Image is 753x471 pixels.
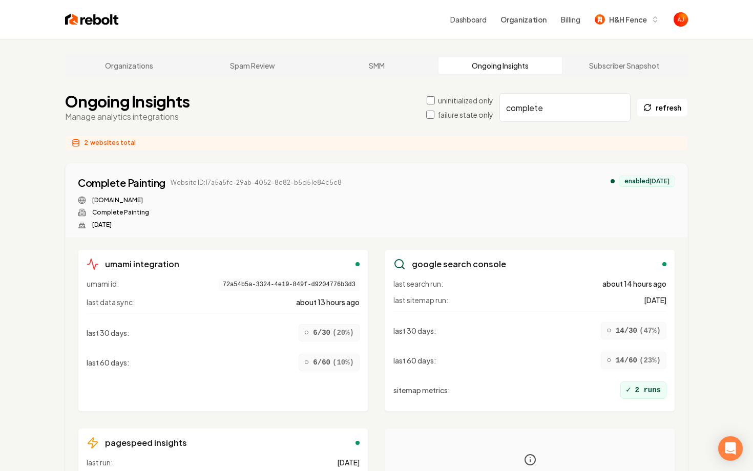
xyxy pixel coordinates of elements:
span: last run: [87,457,113,467]
span: Website ID: 17a5a5fc-29ab-4052-8e82-b5d51e84c5c8 [171,179,342,187]
span: ○ [606,325,612,337]
h1: Ongoing Insights [65,92,190,111]
img: Austin Jellison [674,12,688,27]
a: Organizations [67,57,191,74]
button: Billing [561,14,580,25]
span: ( 20 %) [332,328,354,338]
span: last search run: [393,279,443,289]
h3: google search console [412,258,506,270]
img: Rebolt Logo [65,12,119,27]
span: H&H Fence [609,14,647,25]
div: 6/60 [299,354,360,371]
span: umami id: [87,279,119,291]
div: 6/30 [299,324,360,341]
span: ○ [606,354,612,367]
input: Search by company name or website ID [499,93,631,122]
div: 14/60 [601,352,666,369]
span: ○ [304,327,309,339]
div: Open Intercom Messenger [718,436,743,461]
a: SMM [315,57,438,74]
span: 2 [84,139,88,147]
div: 2 runs [620,381,666,399]
div: enabled [662,262,666,266]
span: sitemap metrics : [393,385,450,395]
span: ○ [304,356,309,369]
span: last 30 days : [87,328,130,338]
div: 14/30 [601,322,666,339]
h3: pagespeed insights [105,437,187,449]
div: enabled [DATE] [619,176,675,187]
span: ( 23 %) [639,355,661,366]
a: Dashboard [450,14,486,25]
button: Open user button [674,12,688,27]
span: ✓ [626,384,631,396]
img: H&H Fence [595,14,605,25]
span: last data sync: [87,297,135,307]
span: [DATE] [644,295,666,305]
label: uninitialized only [438,95,493,105]
div: enabled [355,262,360,266]
span: ( 47 %) [639,326,661,336]
span: 72a54b5a-3324-4e19-849f-d9204776b3d3 [219,279,360,291]
a: Spam Review [191,57,315,74]
span: last 30 days : [393,326,436,336]
span: about 14 hours ago [602,279,666,289]
a: Complete Painting [78,176,165,190]
span: last 60 days : [87,357,130,368]
span: ( 10 %) [332,357,354,368]
span: last 60 days : [393,355,436,366]
div: analytics enabled [611,179,615,183]
div: Website [78,196,342,204]
a: [DOMAIN_NAME] [92,196,143,204]
a: Subscriber Snapshot [562,57,686,74]
div: enabled [355,441,360,445]
button: refresh [637,98,688,117]
a: Ongoing Insights [438,57,562,74]
span: websites total [90,139,136,147]
button: Organization [494,10,553,29]
p: Manage analytics integrations [65,111,190,123]
span: about 13 hours ago [296,297,360,307]
span: [DATE] [337,457,360,467]
h3: umami integration [105,258,179,270]
label: failure state only [437,110,493,120]
span: last sitemap run: [393,295,448,305]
